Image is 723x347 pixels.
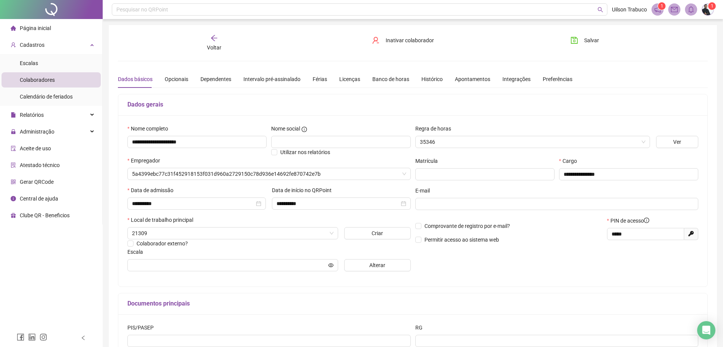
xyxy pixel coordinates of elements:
span: Criar [372,229,383,237]
div: Licenças [339,75,360,83]
h5: Dados gerais [127,100,698,109]
label: PIS/PASEP [127,323,159,332]
div: Férias [313,75,327,83]
label: Regra de horas [415,124,456,133]
span: audit [11,146,16,151]
span: Colaboradores [20,77,55,83]
label: Data de admissão [127,186,178,194]
span: info-circle [11,196,16,201]
div: Dados básicos [118,75,153,83]
span: gift [11,213,16,218]
span: Escalas [20,60,38,66]
div: Histórico [421,75,443,83]
span: Atestado técnico [20,162,60,168]
div: Dependentes [200,75,231,83]
span: Aceite de uso [20,145,51,151]
span: 21309 [132,228,334,239]
span: 5a4399ebc77c31f452918153f031d960a2729150c78d936e14692fe870742e7b [132,168,406,180]
label: Local de trabalho principal [127,216,198,224]
span: 1 [661,3,663,9]
span: Gerar QRCode [20,179,54,185]
label: Nome completo [127,124,173,133]
button: Inativar colaborador [366,34,440,46]
span: user-add [11,42,16,48]
span: linkedin [28,333,36,341]
span: Voltar [207,45,221,51]
div: Apontamentos [455,75,490,83]
span: info-circle [302,127,307,132]
label: Cargo [559,157,582,165]
span: facebook [17,333,24,341]
span: Salvar [584,36,599,45]
span: Administração [20,129,54,135]
span: Ver [673,138,681,146]
span: Colaborador externo? [137,240,188,247]
label: E-mail [415,186,435,195]
label: RG [415,323,427,332]
span: Calendário de feriados [20,94,73,100]
div: Open Intercom Messenger [697,321,715,339]
span: Uilson Trabuco [612,5,647,14]
div: Integrações [502,75,531,83]
div: Banco de horas [372,75,409,83]
span: bell [688,6,694,13]
span: Comprovante de registro por e-mail? [424,223,510,229]
span: Clube QR - Beneficios [20,212,70,218]
label: Matrícula [415,157,443,165]
img: 38507 [702,4,713,15]
span: Inativar colaborador [386,36,434,45]
sup: 1 [658,2,666,10]
div: Intervalo pré-assinalado [243,75,300,83]
span: file [11,112,16,118]
div: Preferências [543,75,572,83]
span: left [81,335,86,341]
span: Alterar [369,261,385,269]
button: Salvar [565,34,605,46]
span: Nome social [271,124,300,133]
span: Cadastros [20,42,44,48]
button: Alterar [344,259,410,271]
span: instagram [40,333,47,341]
span: info-circle [644,218,649,223]
sup: Atualize o seu contato no menu Meus Dados [708,2,716,10]
span: solution [11,162,16,168]
span: user-delete [372,37,380,44]
span: 1 [711,3,713,9]
span: Página inicial [20,25,51,31]
span: save [570,37,578,44]
span: search [597,7,603,13]
span: notification [654,6,661,13]
span: lock [11,129,16,134]
span: Central de ajuda [20,196,58,202]
span: eye [328,263,334,268]
h5: Documentos principais [127,299,698,308]
button: Criar [344,227,410,239]
span: qrcode [11,179,16,185]
span: PIN de acesso [610,216,649,225]
span: home [11,25,16,31]
label: Empregador [127,156,165,165]
span: Relatórios [20,112,44,118]
label: Escala [127,248,148,256]
span: mail [671,6,678,13]
button: Ver [656,136,698,148]
span: Utilizar nos relatórios [280,149,330,155]
div: Opcionais [165,75,188,83]
label: Data de início no QRPoint [272,186,337,194]
span: 35346 [420,136,646,148]
span: arrow-left [210,34,218,42]
span: Permitir acesso ao sistema web [424,237,499,243]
